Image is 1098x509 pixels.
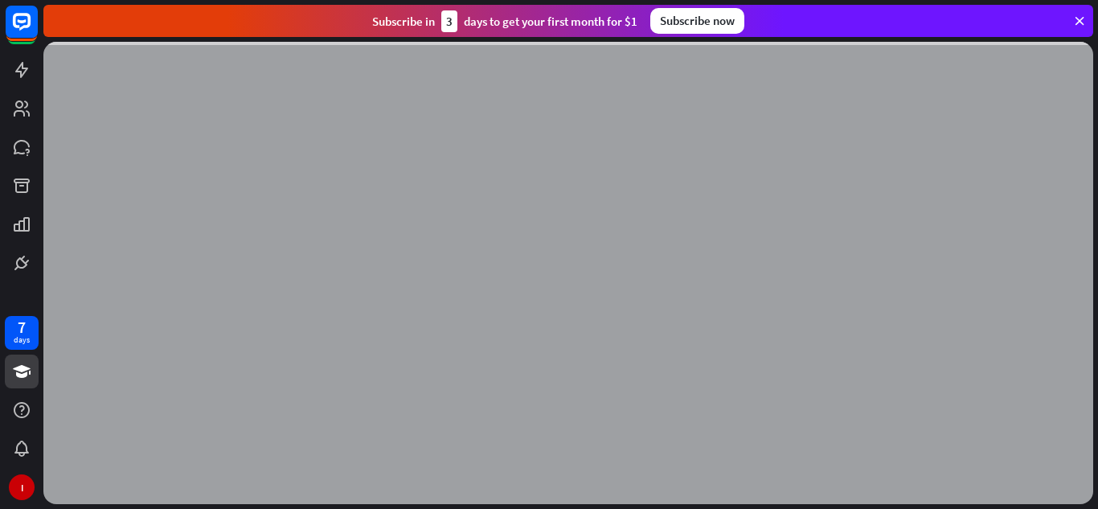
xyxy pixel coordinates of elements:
[650,8,744,34] div: Subscribe now
[9,474,35,500] div: I
[14,335,30,346] div: days
[441,10,457,32] div: 3
[5,316,39,350] a: 7 days
[18,320,26,335] div: 7
[372,10,637,32] div: Subscribe in days to get your first month for $1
